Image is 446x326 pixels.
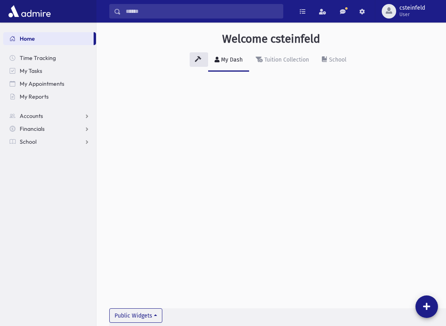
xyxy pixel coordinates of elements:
[20,80,64,87] span: My Appointments
[20,138,37,145] span: School
[219,56,243,63] div: My Dash
[222,32,320,46] h3: Welcome csteinfeld
[3,52,96,64] a: Time Tracking
[3,135,96,148] a: School
[121,4,283,19] input: Search
[399,5,425,11] span: csteinfeld
[3,90,96,103] a: My Reports
[3,77,96,90] a: My Appointments
[6,3,53,19] img: AdmirePro
[399,11,425,18] span: User
[20,112,43,120] span: Accounts
[208,49,249,72] a: My Dash
[109,308,162,323] button: Public Widgets
[20,93,49,100] span: My Reports
[3,109,96,122] a: Accounts
[3,32,94,45] a: Home
[20,67,42,74] span: My Tasks
[263,56,309,63] div: Tuition Collection
[315,49,353,72] a: School
[20,54,56,62] span: Time Tracking
[20,35,35,42] span: Home
[20,125,45,132] span: Financials
[3,64,96,77] a: My Tasks
[3,122,96,135] a: Financials
[249,49,315,72] a: Tuition Collection
[327,56,346,63] div: School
